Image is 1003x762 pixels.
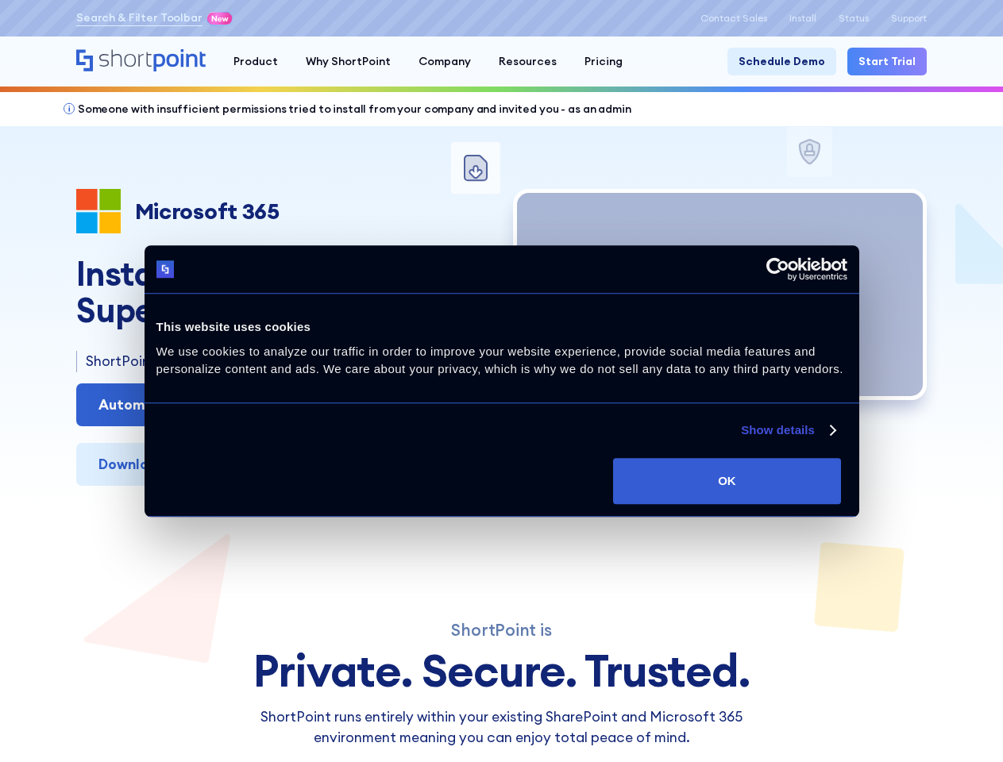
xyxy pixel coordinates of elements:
iframe: Chat Widget [924,686,1003,762]
a: Search & Filter Toolbar [76,10,203,26]
a: Schedule Demo [727,48,836,75]
a: Contact Sales [700,13,767,24]
a: Home [76,49,206,73]
p: ShortPoint runs entirely within your existing SharePoint and Microsoft 365 environment meaning yo... [232,706,771,749]
a: Why ShortPoint [291,48,404,75]
button: OK [613,458,841,504]
div: Why ShortPoint [306,53,391,70]
a: Pricing [570,48,636,75]
a: Product [219,48,291,75]
a: Company [404,48,484,75]
a: Support [891,13,927,24]
a: Automatic Install (recommended) [76,383,354,426]
a: Usercentrics Cookiebot - opens in a new window [708,257,847,281]
a: Download Now [76,443,222,486]
a: Show details [741,421,835,440]
img: Microsoft 365 logo [76,189,121,233]
div: ShortPoint is [232,619,771,641]
div: Resources [499,53,557,70]
p: ShortPoint is ready ... [86,351,491,371]
a: Install [789,13,816,24]
div: Private. Secure. Trusted. [232,646,771,695]
div: Product [233,53,278,70]
p: Microsoft 365 [135,198,280,224]
div: Pricing [584,53,623,70]
h2: Install ShortPoint and Supercharge Your Intranet [76,256,491,329]
a: Status [839,13,869,24]
span: We use cookies to analyze our traffic in order to improve your website experience, provide social... [156,344,843,376]
div: Company [419,53,471,70]
a: Resources [484,48,570,75]
a: Start Trial [847,48,927,75]
img: logo [156,260,175,279]
div: This website uses cookies [156,317,847,337]
a: Someone with insufficient permissions tried to install from your company and invited you - as an ... [78,102,631,116]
